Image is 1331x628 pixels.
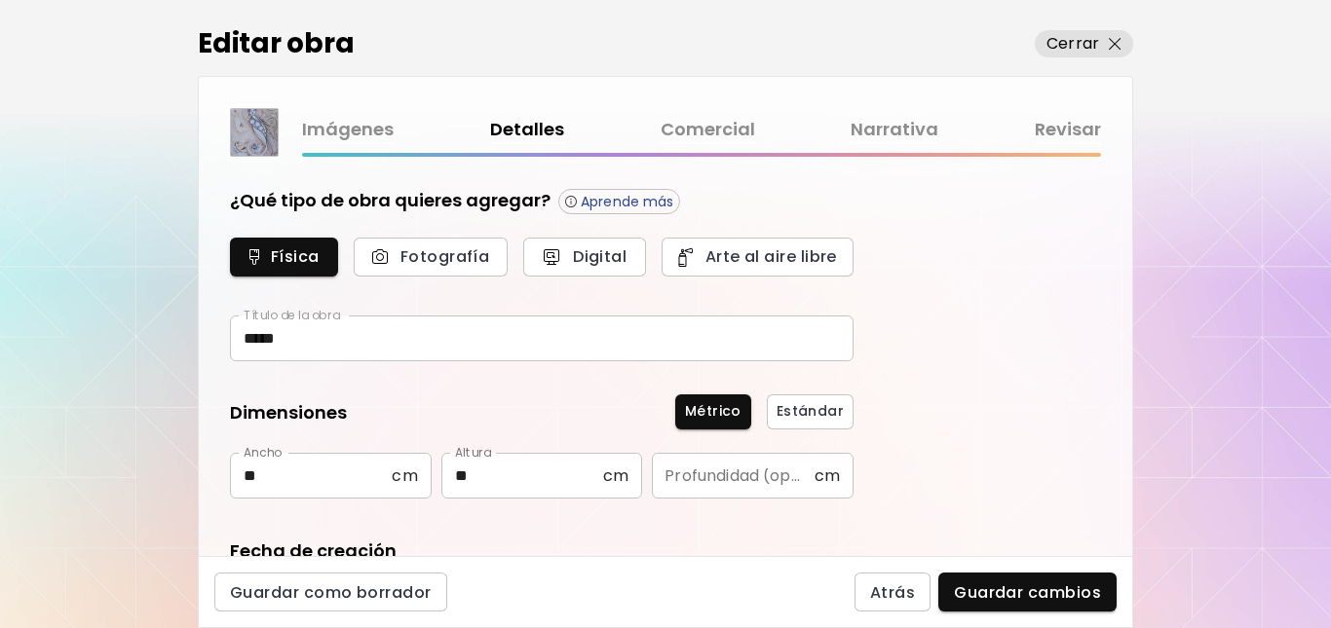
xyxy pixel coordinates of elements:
[231,109,278,156] img: thumbnail
[683,246,832,267] span: Arte al aire libre
[870,582,915,603] span: Atrás
[767,394,854,429] button: Estándar
[251,246,317,267] span: Física
[392,466,417,485] span: cm
[661,116,755,144] a: Comercial
[1035,116,1101,144] a: Revisar
[581,193,673,210] p: Aprende más
[815,466,840,485] span: cm
[777,401,844,422] span: Estándar
[558,189,680,214] button: Aprende más
[354,238,507,277] button: Fotografía
[685,401,742,422] span: Métrico
[855,573,931,611] button: Atrás
[230,238,338,277] button: Física
[851,116,938,144] a: Narrativa
[603,466,628,485] span: cm
[230,582,432,603] span: Guardar como borrador
[523,238,646,277] button: Digital
[230,188,551,214] h5: ¿Qué tipo de obra quieres agregar?
[662,238,854,277] button: Arte al aire libre
[675,394,751,429] button: Métrico
[302,116,394,144] a: Imágenes
[954,582,1101,603] span: Guardar cambios
[545,246,625,267] span: Digital
[214,573,447,611] button: Guardar como borrador
[938,573,1117,611] button: Guardar cambios
[230,400,347,429] h5: Dimensiones
[375,246,485,267] span: Fotografía
[230,538,397,564] h5: Fecha de creación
